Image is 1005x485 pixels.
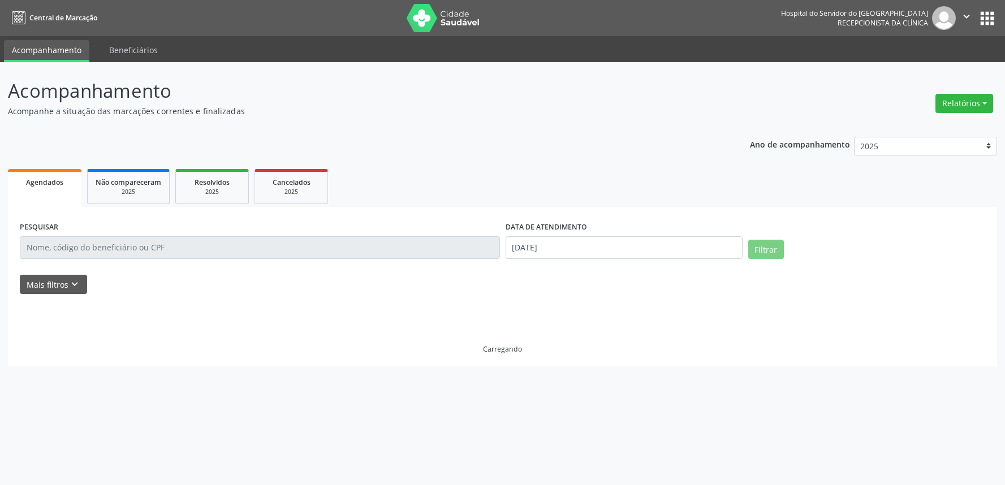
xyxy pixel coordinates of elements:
[263,188,320,196] div: 2025
[20,219,58,236] label: PESQUISAR
[483,344,522,354] div: Carregando
[96,177,161,187] span: Não compareceram
[506,219,587,236] label: DATA DE ATENDIMENTO
[956,6,977,30] button: 
[935,94,993,113] button: Relatórios
[4,40,89,62] a: Acompanhamento
[506,236,743,259] input: Selecione um intervalo
[960,10,973,23] i: 
[29,13,97,23] span: Central de Marcação
[20,275,87,295] button: Mais filtroskeyboard_arrow_down
[101,40,166,60] a: Beneficiários
[68,278,81,291] i: keyboard_arrow_down
[26,177,63,187] span: Agendados
[8,77,700,105] p: Acompanhamento
[195,177,230,187] span: Resolvidos
[8,8,97,27] a: Central de Marcação
[273,177,310,187] span: Cancelados
[977,8,997,28] button: apps
[932,6,956,30] img: img
[20,236,500,259] input: Nome, código do beneficiário ou CPF
[748,240,784,259] button: Filtrar
[750,137,850,151] p: Ano de acompanhamento
[184,188,240,196] div: 2025
[96,188,161,196] div: 2025
[838,18,928,28] span: Recepcionista da clínica
[781,8,928,18] div: Hospital do Servidor do [GEOGRAPHIC_DATA]
[8,105,700,117] p: Acompanhe a situação das marcações correntes e finalizadas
